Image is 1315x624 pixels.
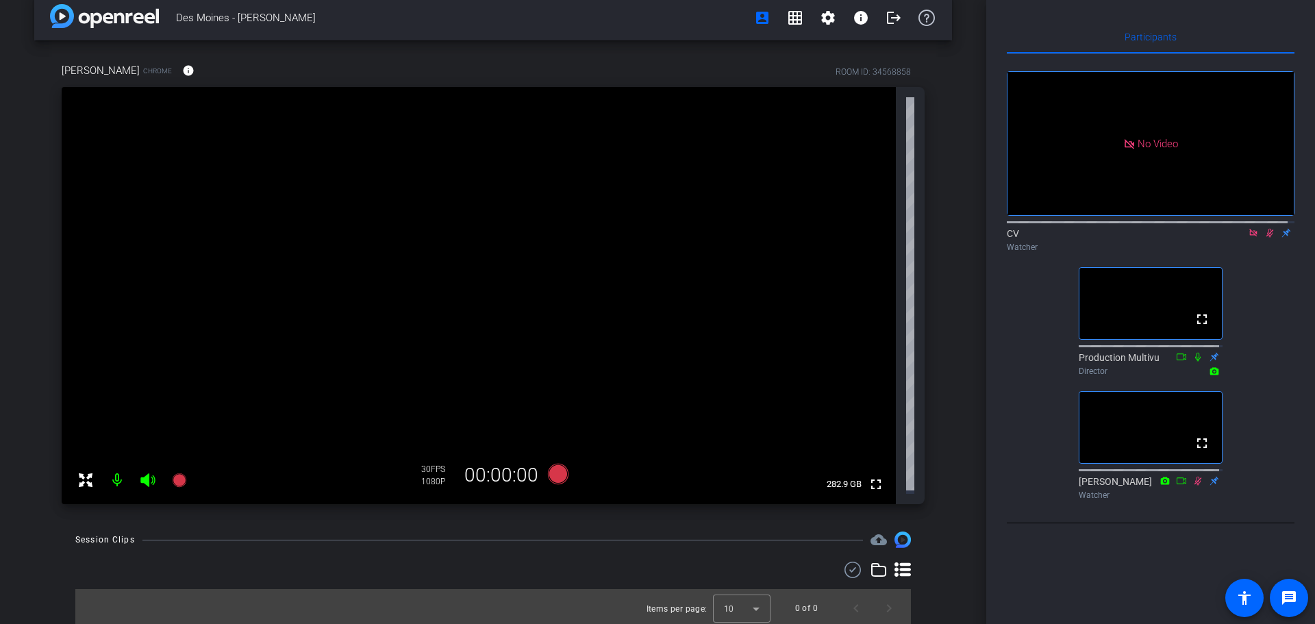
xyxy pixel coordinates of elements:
img: app-logo [50,4,159,28]
span: FPS [431,464,445,474]
div: 1080P [421,476,455,487]
span: Des Moines - [PERSON_NAME] [176,4,746,32]
mat-icon: account_box [754,10,771,26]
mat-icon: fullscreen [868,476,884,492]
mat-icon: settings [820,10,836,26]
mat-icon: info [853,10,869,26]
mat-icon: message [1281,590,1297,606]
span: 282.9 GB [822,476,866,492]
div: Items per page: [647,602,707,616]
span: Destinations for your clips [871,532,887,548]
mat-icon: fullscreen [1194,435,1210,451]
span: No Video [1138,137,1178,149]
mat-icon: fullscreen [1194,311,1210,327]
span: Participants [1125,32,1177,42]
mat-icon: grid_on [787,10,803,26]
div: ROOM ID: 34568858 [836,66,911,78]
mat-icon: info [182,64,195,77]
div: Director [1079,365,1223,377]
img: Session clips [894,532,911,548]
div: Session Clips [75,533,135,547]
div: 00:00:00 [455,464,547,487]
div: Production Multivu [1079,351,1223,377]
div: CV [1007,227,1294,253]
div: [PERSON_NAME] [1079,475,1223,501]
div: 30 [421,464,455,475]
div: Watcher [1007,241,1294,253]
span: Chrome [143,66,172,76]
span: [PERSON_NAME] [62,63,140,78]
mat-icon: accessibility [1236,590,1253,606]
mat-icon: logout [886,10,902,26]
div: 0 of 0 [795,601,818,615]
mat-icon: cloud_upload [871,532,887,548]
div: Watcher [1079,489,1223,501]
